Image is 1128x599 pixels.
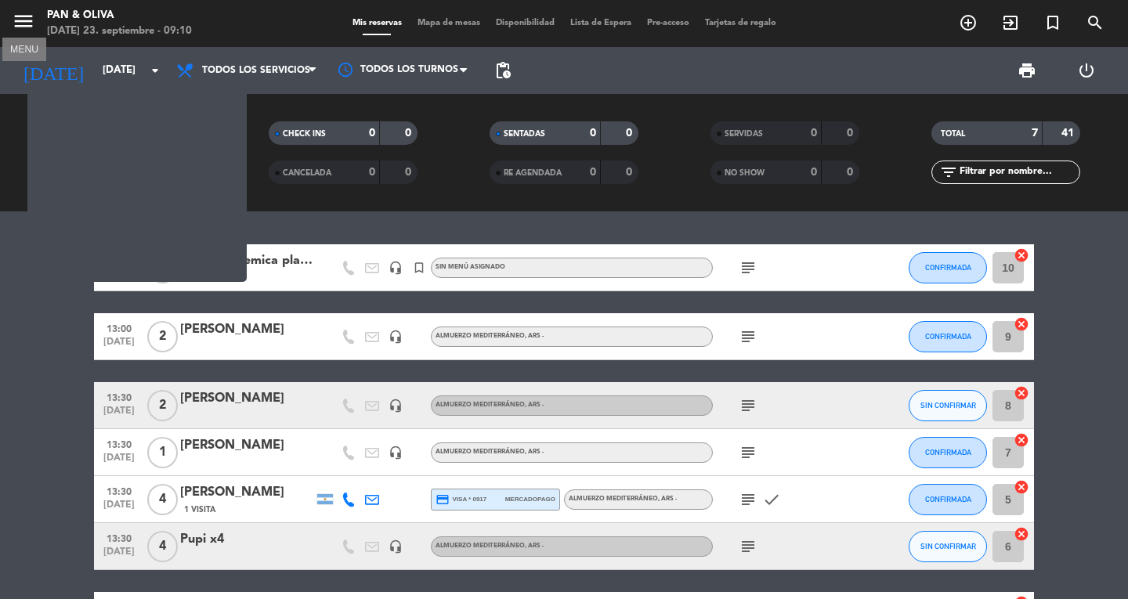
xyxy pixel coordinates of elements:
span: SIN CONFIRMAR [920,401,976,410]
i: exit_to_app [1001,13,1020,32]
span: Mapa de mesas [410,19,488,27]
span: Disponibilidad [488,19,562,27]
strong: 7 [1032,128,1038,139]
span: CONFIRMADA [925,263,971,272]
span: , ARS - [525,543,544,549]
span: print [1018,61,1036,80]
span: pending_actions [493,61,512,80]
span: 12:30 [99,250,139,268]
i: headset_mic [389,399,403,413]
strong: 0 [626,167,635,178]
strong: 0 [405,128,414,139]
strong: 0 [811,128,817,139]
div: visita academica planta mdz [180,251,313,271]
strong: 0 [369,128,375,139]
span: Almuerzo Mediterráneo [436,449,544,455]
i: arrow_drop_down [146,61,164,80]
span: RESERVADAS [57,128,107,135]
span: CONFIRMADA [57,152,111,160]
span: Todos los servicios [202,65,310,76]
span: 4 [147,484,178,515]
span: [DATE] [99,406,139,424]
i: cancel [1014,479,1029,495]
span: CHECK INS [283,130,326,138]
span: , ARS - [525,449,544,455]
span: CANCELADA [283,169,331,177]
strong: 0 [626,128,635,139]
span: SIN CONFIRMAR [920,542,976,550]
span: 4 [147,531,178,562]
div: [PERSON_NAME] [180,388,313,409]
strong: 5 [148,150,154,161]
span: [DATE] [99,500,139,518]
span: [DATE] [99,453,139,471]
span: NO SHOW [725,169,765,177]
span: 1 Visita [184,503,215,516]
div: MENU [2,41,46,56]
span: CONFIRMADA [925,448,971,456]
span: 13:00 [99,319,139,337]
div: Pan & Oliva [47,8,192,23]
span: 13:30 [99,435,139,453]
span: , ARS - [525,402,544,408]
i: headset_mic [389,446,403,460]
span: CONFIRMADA [925,332,971,341]
i: cancel [1014,385,1029,401]
span: 2 [147,321,178,352]
strong: 0 [847,167,856,178]
i: [DATE] [12,53,95,88]
strong: 7 [148,125,154,136]
span: CONFIRMADA [925,495,971,503]
span: visa * 0917 [436,493,486,507]
i: cancel [1014,247,1029,263]
div: [PERSON_NAME] [180,319,313,340]
strong: 41 [1061,128,1077,139]
i: subject [739,396,757,415]
i: cancel [1014,526,1029,542]
strong: 0 [590,167,596,178]
i: cancel [1014,316,1029,332]
span: Pre-acceso [639,19,697,27]
strong: 35 [178,150,193,161]
strong: 0 [847,128,856,139]
span: Almuerzo Mediterráneo [436,402,544,408]
span: SENTADAS [504,130,545,138]
span: 13:30 [99,482,139,500]
button: CONFIRMADA [909,484,987,515]
div: Pupi x4 [180,529,313,550]
div: [DATE] 23. septiembre - 09:10 [47,23,192,39]
button: CONFIRMADA [909,321,987,352]
span: 2 [147,390,178,421]
strong: 0 [811,167,817,178]
div: [PERSON_NAME] [180,435,313,456]
i: subject [739,537,757,556]
i: credit_card [436,493,450,507]
strong: 0 [405,167,414,178]
strong: 0 [590,128,596,139]
strong: 2 [148,168,154,179]
span: [DATE] [99,268,139,286]
i: headset_mic [389,330,403,344]
span: Mis reservas [345,19,410,27]
span: Lista de Espera [562,19,639,27]
div: LOG OUT [1057,47,1116,94]
span: Almuerzo Mediterráneo [436,543,544,549]
button: menu [12,9,35,38]
i: subject [739,327,757,346]
i: add_circle_outline [959,13,978,32]
i: turned_in_not [1043,13,1062,32]
span: Almuerzo Mediterráneo [569,496,677,502]
i: headset_mic [389,261,403,275]
span: Almuerzo Mediterráneo [436,333,544,339]
i: check [762,490,781,509]
button: CONFIRMADA [909,252,987,283]
span: 1 [147,437,178,468]
span: 13:30 [99,529,139,547]
span: , ARS - [525,333,544,339]
span: 23 [147,252,178,283]
span: TOTAL [941,130,965,138]
i: menu [12,9,35,33]
span: SERVIDAS [725,130,763,138]
i: subject [739,443,757,462]
i: filter_list [939,163,958,182]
